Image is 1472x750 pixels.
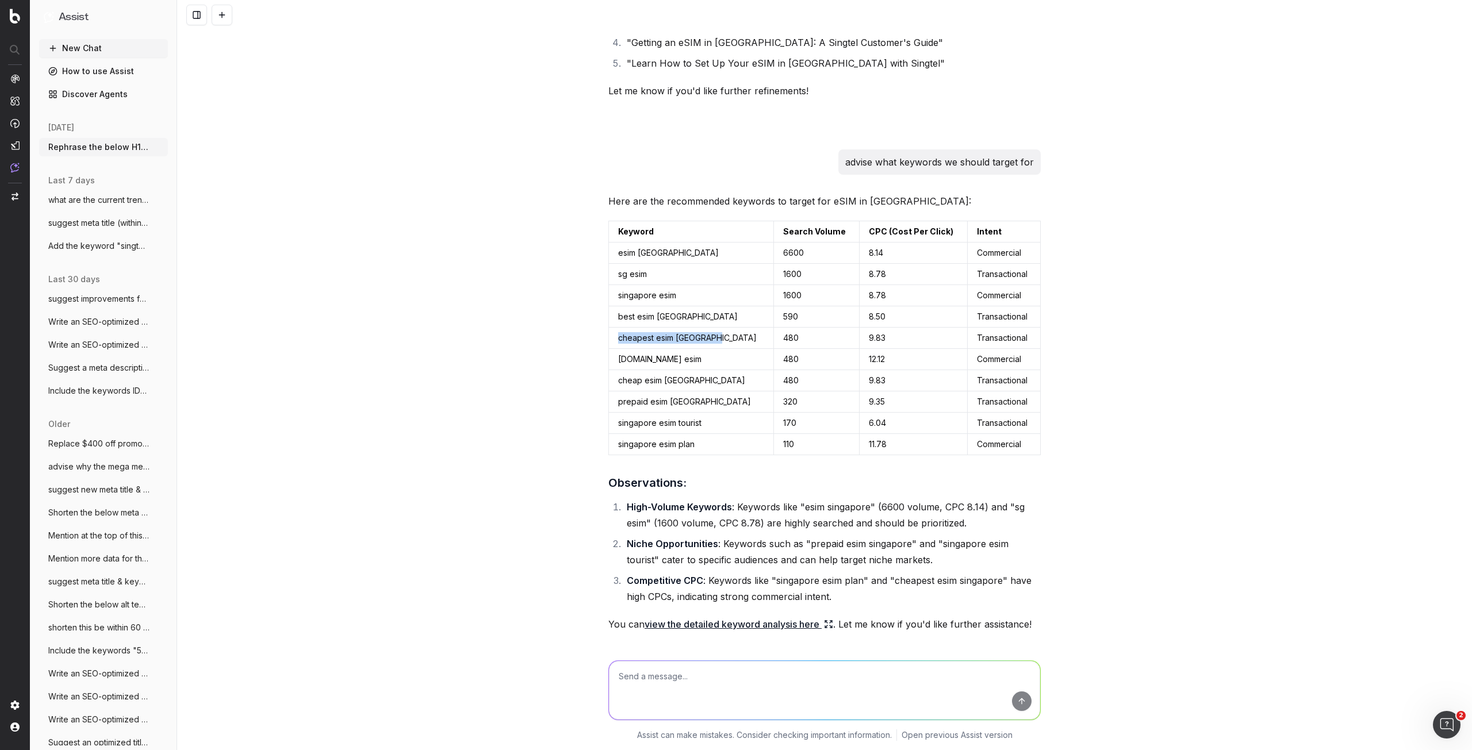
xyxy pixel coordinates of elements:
[859,349,968,370] td: 12.12
[637,729,892,741] p: Assist can make mistakes. Consider checking important information.
[608,616,1041,632] p: You can . Let me know if you'd like further assistance!
[609,349,774,370] td: [DOMAIN_NAME] esim
[623,55,1041,71] li: "Learn How to Set Up Your eSIM in [GEOGRAPHIC_DATA] with Singtel"
[39,664,168,683] button: Write an SEO-optimized content in a simi
[48,691,149,702] span: Write an SEO-optimized content in a simi
[627,501,732,513] strong: High-Volume Keywords
[39,191,168,209] button: what are the current trending keywords f
[48,622,149,633] span: shorten this be within 60 characters Sin
[48,484,149,495] span: suggest new meta title & description to
[627,575,703,586] strong: Competitive CPC
[773,306,859,328] td: 590
[39,457,168,476] button: advise why the mega menu in this page ht
[609,306,774,328] td: best esim [GEOGRAPHIC_DATA]
[773,243,859,264] td: 6600
[968,285,1041,306] td: Commercial
[609,413,774,434] td: singapore esim tourist
[39,290,168,308] button: suggest improvements for the below meta
[859,391,968,413] td: 9.35
[39,526,168,545] button: Mention at the top of this article that
[10,118,20,128] img: Activation
[609,264,774,285] td: sg esim
[773,221,859,243] td: Search Volume
[48,438,149,449] span: Replace $400 off promo in the below cont
[48,714,149,725] span: Write an SEO-optimized content in a simi
[773,349,859,370] td: 480
[39,336,168,354] button: Write an SEO-optimized content about the
[622,646,1041,657] span: @KeywordsSuggestions: What are the best keywords to target for eSIM in [GEOGRAPHIC_DATA]? from [G...
[968,221,1041,243] td: Intent
[39,39,168,57] button: New Chat
[609,434,774,455] td: singapore esim plan
[48,737,149,748] span: Suggest an optimized title and descripti
[39,595,168,614] button: Shorten the below alt text to be less th
[773,370,859,391] td: 480
[608,474,1041,492] h3: Observations:
[859,243,968,264] td: 8.14
[609,285,774,306] td: singapore esim
[10,701,20,710] img: Setting
[48,461,149,472] span: advise why the mega menu in this page ht
[773,434,859,455] td: 110
[39,138,168,156] button: Rephrase the below H1 of our marketing p
[48,385,149,397] span: Include the keywords IDD Calls & global
[48,194,149,206] span: what are the current trending keywords f
[10,74,20,83] img: Analytics
[39,62,168,80] a: How to use Assist
[48,175,95,186] span: last 7 days
[968,349,1041,370] td: Commercial
[48,274,100,285] span: last 30 days
[39,434,168,453] button: Replace $400 off promo in the below cont
[48,240,149,252] span: Add the keyword "singtel" to the below h
[623,499,1041,531] li: : Keywords like "esim singapore" (6600 volume, CPC 8.14) and "sg esim" (1600 volume, CPC 8.78) ar...
[39,480,168,499] button: suggest new meta title & description to
[39,641,168,660] button: Include the keywords "5G+ priority" as i
[48,339,149,351] span: Write an SEO-optimized content about the
[859,264,968,285] td: 8.78
[39,710,168,729] button: Write an SEO-optimized content in a simi
[39,618,168,637] button: shorten this be within 60 characters Sin
[859,306,968,328] td: 8.50
[39,85,168,103] a: Discover Agents
[773,264,859,285] td: 1600
[623,34,1041,51] li: "Getting an eSIM in [GEOGRAPHIC_DATA]: A Singtel Customer's Guide"
[39,359,168,377] button: Suggest a meta description of less than
[48,668,149,679] span: Write an SEO-optimized content in a simi
[968,306,1041,328] td: Transactional
[623,572,1041,605] li: : Keywords like "singapore esim plan" and "cheapest esim singapore" have high CPCs, indicating st...
[859,285,968,306] td: 8.78
[11,193,18,201] img: Switch project
[48,599,149,610] span: Shorten the below alt text to be less th
[623,536,1041,568] li: : Keywords such as "prepaid esim singapore" and "singapore esim tourist" cater to specific audien...
[609,221,774,243] td: Keyword
[609,391,774,413] td: prepaid esim [GEOGRAPHIC_DATA]
[39,503,168,522] button: Shorten the below meta description to be
[10,96,20,106] img: Intelligence
[48,553,149,564] span: Mention more data for the same price in
[10,722,20,732] img: My account
[859,221,968,243] td: CPC (Cost Per Click)
[10,9,20,24] img: Botify logo
[1456,711,1466,720] span: 2
[44,9,163,25] button: Assist
[609,328,774,349] td: cheapest esim [GEOGRAPHIC_DATA]
[10,163,20,172] img: Assist
[39,572,168,591] button: suggest meta title & keywords for our pa
[773,413,859,434] td: 170
[39,687,168,706] button: Write an SEO-optimized content in a simi
[968,434,1041,455] td: Commercial
[627,538,718,549] strong: Niche Opportunities
[845,154,1034,170] p: advise what keywords we should target for
[859,413,968,434] td: 6.04
[39,382,168,400] button: Include the keywords IDD Calls & global
[609,370,774,391] td: cheap esim [GEOGRAPHIC_DATA]
[48,122,74,133] span: [DATE]
[39,549,168,568] button: Mention more data for the same price in
[39,237,168,255] button: Add the keyword "singtel" to the below h
[968,243,1041,264] td: Commercial
[968,370,1041,391] td: Transactional
[48,418,70,430] span: older
[1433,711,1460,739] iframe: Intercom live chat
[968,391,1041,413] td: Transactional
[859,434,968,455] td: 11.78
